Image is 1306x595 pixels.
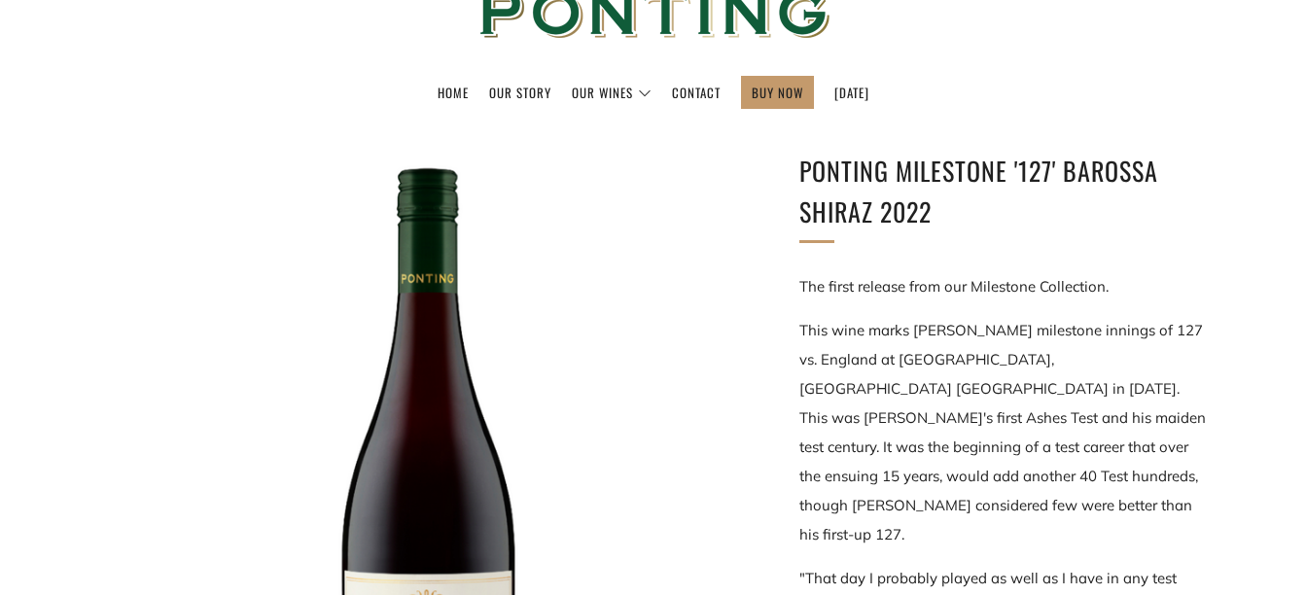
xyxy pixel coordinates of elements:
[799,272,1208,301] p: The first release from our Milestone Collection.
[438,77,469,108] a: Home
[672,77,721,108] a: Contact
[799,316,1208,549] p: This wine marks [PERSON_NAME] milestone innings of 127 vs. England at [GEOGRAPHIC_DATA], [GEOGRAP...
[489,77,551,108] a: Our Story
[572,77,652,108] a: Our Wines
[834,77,869,108] a: [DATE]
[799,151,1208,231] h1: Ponting Milestone '127' Barossa Shiraz 2022
[752,77,803,108] a: BUY NOW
